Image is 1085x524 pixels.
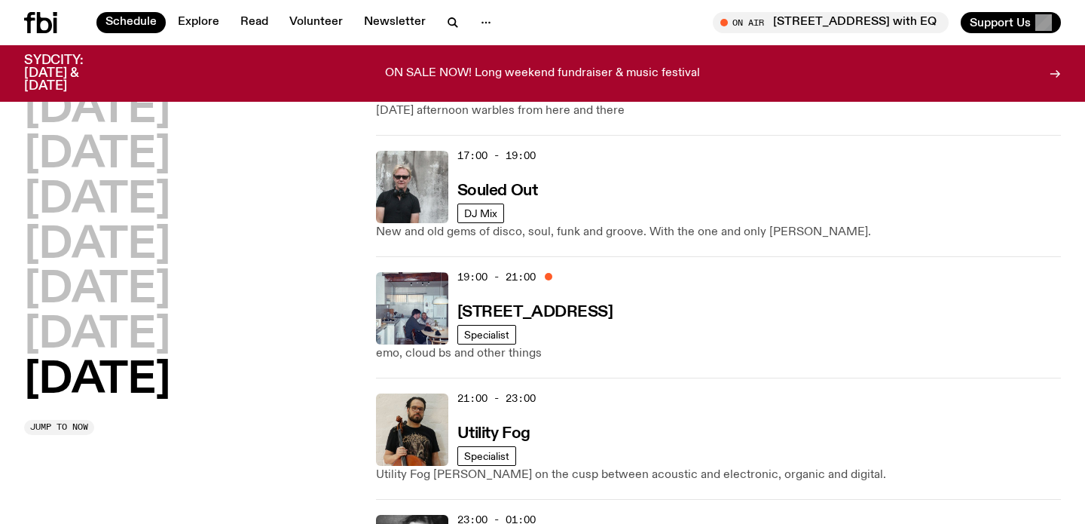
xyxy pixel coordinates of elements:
[457,423,530,442] a: Utility Fog
[376,345,1061,363] p: emo, cloud bs and other things
[385,67,700,81] p: ON SALE NOW! Long weekend fundraiser & music festival
[457,270,536,284] span: 19:00 - 21:00
[457,149,536,163] span: 17:00 - 19:00
[355,12,435,33] a: Newsletter
[457,305,613,320] h3: [STREET_ADDRESS]
[30,423,88,431] span: Jump to now
[376,223,1061,241] p: New and old gems of disco, soul, funk and groove. With the one and only [PERSON_NAME].
[457,302,613,320] a: [STREET_ADDRESS]
[24,134,170,176] button: [DATE]
[464,207,497,219] span: DJ Mix
[457,183,538,199] h3: Souled Out
[457,325,516,345] a: Specialist
[457,180,538,199] a: Souled Out
[376,466,1061,484] p: Utility Fog [PERSON_NAME] on the cusp between acoustic and electronic, organic and digital.
[231,12,277,33] a: Read
[457,391,536,406] span: 21:00 - 23:00
[970,16,1031,29] span: Support Us
[457,426,530,442] h3: Utility Fog
[464,450,509,461] span: Specialist
[24,269,170,311] button: [DATE]
[24,179,170,222] button: [DATE]
[961,12,1061,33] button: Support Us
[457,446,516,466] a: Specialist
[24,54,121,93] h3: SYDCITY: [DATE] & [DATE]
[169,12,228,33] a: Explore
[457,204,504,223] a: DJ Mix
[24,314,170,357] button: [DATE]
[376,102,1061,120] p: [DATE] afternoon warbles from here and there
[24,225,170,267] button: [DATE]
[96,12,166,33] a: Schedule
[280,12,352,33] a: Volunteer
[376,272,448,345] img: Pat sits at a dining table with his profile facing the camera. Rhea sits to his left facing the c...
[24,89,170,131] button: [DATE]
[376,394,448,466] img: Peter holds a cello, wearing a black graphic tee and glasses. He looks directly at the camera aga...
[376,151,448,223] img: Stephen looks directly at the camera, wearing a black tee, black sunglasses and headphones around...
[464,329,509,340] span: Specialist
[713,12,949,33] button: On Air[STREET_ADDRESS] with EQ
[24,420,94,435] button: Jump to now
[24,360,170,402] button: [DATE]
